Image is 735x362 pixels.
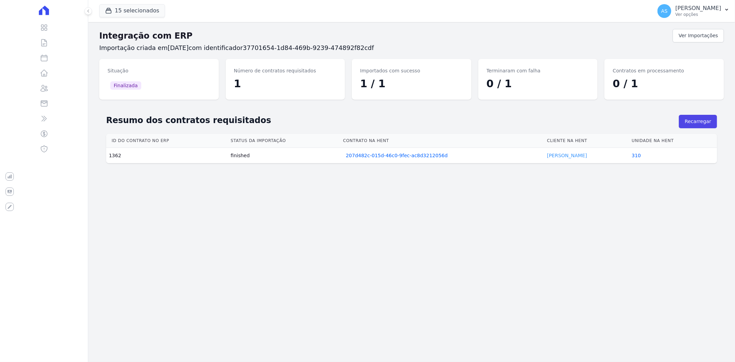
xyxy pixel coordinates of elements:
p: Ver opções [675,12,721,17]
h2: Resumo dos contratos requisitados [106,114,679,127]
p: [PERSON_NAME] [675,5,721,12]
a: 207d482c-015d-46c0-9fec-ac8d3212056d [346,152,448,159]
td: finished [228,148,340,163]
dd: 0 / 1 [487,76,590,91]
dt: Importados com sucesso [360,67,463,74]
dt: Situação [108,67,211,74]
h3: Importação criada em com identificador [99,44,724,52]
h2: Integração com ERP [99,30,673,42]
dd: 0 / 1 [613,76,716,91]
dd: 1 [234,76,337,91]
td: 1362 [106,148,228,163]
th: Cliente na Hent [544,134,629,148]
dt: Contratos em processamento [613,67,716,74]
span: Finalizada [110,81,141,90]
a: [PERSON_NAME] [547,153,587,158]
span: AS [661,9,667,13]
th: Contrato na Hent [340,134,544,148]
button: Recarregar [679,115,717,128]
dd: 1 / 1 [360,76,463,91]
dt: Número de contratos requisitados [234,67,337,74]
button: AS [PERSON_NAME] Ver opções [652,1,735,21]
button: 15 selecionados [99,4,165,17]
span: [DATE] [168,44,189,51]
a: Ver Importações [673,29,724,42]
a: 310 [632,153,641,158]
dt: Terminaram com falha [487,67,590,74]
th: Id do contrato no ERP [106,134,228,148]
th: Status da importação [228,134,340,148]
span: 37701654-1d84-469b-9239-474892f82cdf [243,44,374,51]
th: Unidade na Hent [629,134,717,148]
